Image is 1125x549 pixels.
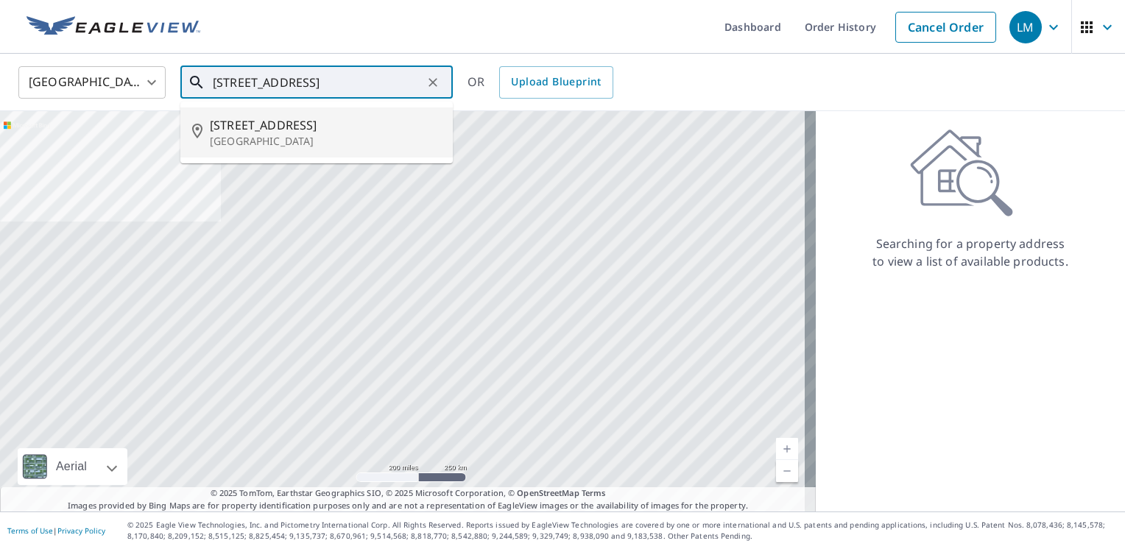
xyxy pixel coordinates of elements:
[18,448,127,485] div: Aerial
[210,116,441,134] span: [STREET_ADDRESS]
[423,72,443,93] button: Clear
[27,16,200,38] img: EV Logo
[895,12,996,43] a: Cancel Order
[18,62,166,103] div: [GEOGRAPHIC_DATA]
[7,525,53,536] a: Terms of Use
[210,134,441,149] p: [GEOGRAPHIC_DATA]
[52,448,91,485] div: Aerial
[127,520,1118,542] p: © 2025 Eagle View Technologies, Inc. and Pictometry International Corp. All Rights Reserved. Repo...
[468,66,613,99] div: OR
[776,438,798,460] a: Current Level 5, Zoom In
[1009,11,1042,43] div: LM
[499,66,613,99] a: Upload Blueprint
[211,487,606,500] span: © 2025 TomTom, Earthstar Geographics SIO, © 2025 Microsoft Corporation, ©
[213,62,423,103] input: Search by address or latitude-longitude
[511,73,601,91] span: Upload Blueprint
[517,487,579,498] a: OpenStreetMap
[7,526,105,535] p: |
[57,525,105,536] a: Privacy Policy
[582,487,606,498] a: Terms
[776,460,798,482] a: Current Level 5, Zoom Out
[872,235,1069,270] p: Searching for a property address to view a list of available products.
